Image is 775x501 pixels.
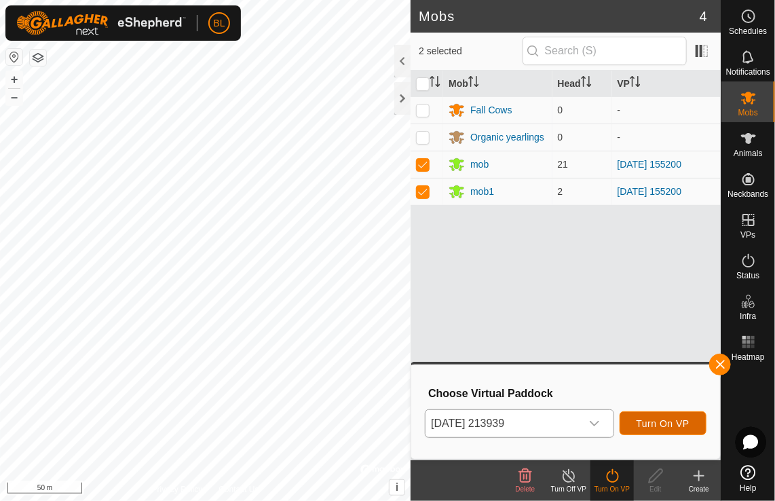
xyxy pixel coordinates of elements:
span: Heatmap [732,353,765,361]
div: mob [470,157,489,172]
span: Mobs [738,109,758,117]
p-sorticon: Activate to sort [430,78,440,89]
span: Delete [516,485,535,493]
span: Neckbands [727,190,768,198]
div: Fall Cows [470,103,512,117]
span: 2025-08-14 213939 [426,410,580,437]
span: BL [213,16,225,31]
h3: Choose Virtual Paddock [428,387,706,400]
span: 0 [558,105,563,115]
div: Organic yearlings [470,130,544,145]
p-sorticon: Activate to sort [468,78,479,89]
span: Notifications [726,68,770,76]
a: [DATE] 155200 [618,159,682,170]
td: - [612,124,721,151]
div: mob1 [470,185,494,199]
img: Gallagher Logo [16,11,186,35]
span: Help [740,484,757,492]
span: 2 [558,186,563,197]
th: Head [552,71,612,97]
button: Reset Map [6,49,22,65]
span: VPs [740,231,755,239]
a: Privacy Policy [152,483,203,496]
button: + [6,71,22,88]
span: Infra [740,312,756,320]
input: Search (S) [523,37,687,65]
span: Animals [734,149,763,157]
button: i [390,480,404,495]
span: 21 [558,159,569,170]
p-sorticon: Activate to sort [630,78,641,89]
div: Turn On VP [590,484,634,494]
div: Edit [634,484,677,494]
p-sorticon: Activate to sort [581,78,592,89]
button: Map Layers [30,50,46,66]
h2: Mobs [419,8,700,24]
a: [DATE] 155200 [618,186,682,197]
div: Create [677,484,721,494]
span: Turn On VP [637,418,689,429]
span: 0 [558,132,563,143]
th: VP [612,71,721,97]
span: i [396,481,398,493]
span: Schedules [729,27,767,35]
div: Turn Off VP [547,484,590,494]
button: Turn On VP [620,411,706,435]
th: Mob [443,71,552,97]
button: – [6,89,22,105]
td: - [612,96,721,124]
span: 2 selected [419,44,522,58]
a: Help [721,460,775,498]
div: dropdown trigger [581,410,608,437]
span: Status [736,272,759,280]
a: Contact Us [219,483,259,496]
span: 4 [700,6,707,26]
